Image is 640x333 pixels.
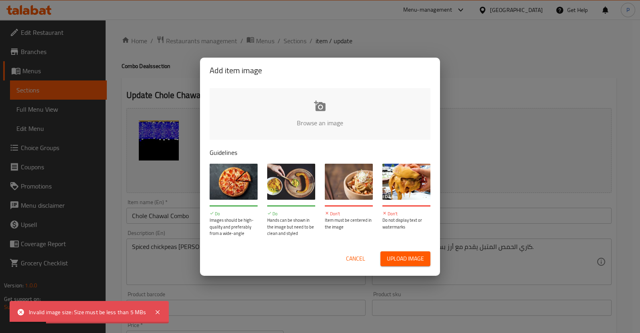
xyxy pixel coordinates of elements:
button: Cancel [343,251,368,266]
span: Upload image [387,254,424,264]
button: Upload image [380,251,430,266]
img: guide-img-2@3x.jpg [267,164,315,200]
p: Don't [325,211,373,217]
p: Do not display text or watermarks [382,217,430,230]
img: guide-img-1@3x.jpg [210,164,258,200]
div: Invalid image size: Size must be less than 5 MBs [29,308,146,317]
p: Don't [382,211,430,217]
p: Do [267,211,315,217]
p: Item must be centered in the image [325,217,373,230]
p: Guidelines [210,148,430,157]
p: Hands can be shown in the image but need to be clean and styled [267,217,315,237]
h2: Add item image [210,64,430,77]
img: guide-img-4@3x.jpg [382,164,430,200]
span: Cancel [346,254,365,264]
img: guide-img-3@3x.jpg [325,164,373,200]
p: Do [210,211,258,217]
p: Images should be high-quality and preferably from a wide-angle [210,217,258,237]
